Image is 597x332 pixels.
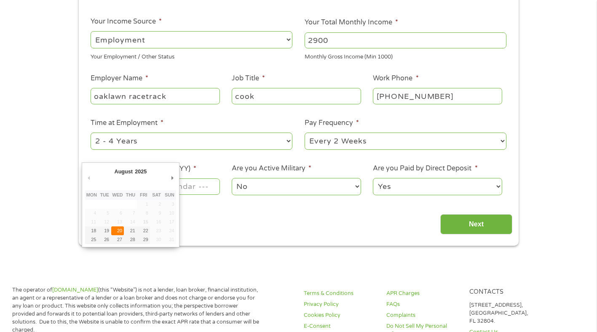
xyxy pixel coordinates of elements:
[100,192,109,197] abbr: Tuesday
[98,235,111,244] button: 26
[86,192,97,197] abbr: Monday
[305,119,359,127] label: Pay Frequency
[137,226,150,235] button: 22
[165,192,174,197] abbr: Sunday
[232,74,265,83] label: Job Title
[469,301,542,325] p: [STREET_ADDRESS], [GEOGRAPHIC_DATA], FL 32804.
[304,290,376,297] a: Terms & Conditions
[386,311,459,319] a: Complaints
[152,192,161,197] abbr: Saturday
[91,50,292,61] div: Your Employment / Other Status
[373,164,477,173] label: Are you Paid by Direct Deposit
[111,226,124,235] button: 20
[305,18,398,27] label: Your Total Monthly Income
[85,172,93,183] button: Previous Month
[124,235,137,244] button: 28
[304,322,376,330] a: E-Consent
[232,88,361,104] input: Cashier
[113,166,134,177] div: August
[469,288,542,296] h4: Contacts
[386,290,459,297] a: APR Charges
[91,17,162,26] label: Your Income Source
[137,235,150,244] button: 29
[112,192,123,197] abbr: Wednesday
[169,172,176,183] button: Next Month
[440,214,512,235] input: Next
[85,226,98,235] button: 18
[91,119,163,127] label: Time at Employment
[386,300,459,308] a: FAQs
[126,192,135,197] abbr: Thursday
[304,300,376,308] a: Privacy Policy
[373,88,502,104] input: (231) 754-4010
[305,50,506,61] div: Monthly Gross Income (Min 1000)
[124,226,137,235] button: 21
[134,166,148,177] div: 2025
[98,226,111,235] button: 19
[304,311,376,319] a: Cookies Policy
[232,164,311,173] label: Are you Active Military
[85,235,98,244] button: 25
[91,88,220,104] input: Walmart
[305,32,506,48] input: 1800
[373,74,418,83] label: Work Phone
[111,235,124,244] button: 27
[140,192,147,197] abbr: Friday
[91,74,148,83] label: Employer Name
[52,287,98,293] a: [DOMAIN_NAME]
